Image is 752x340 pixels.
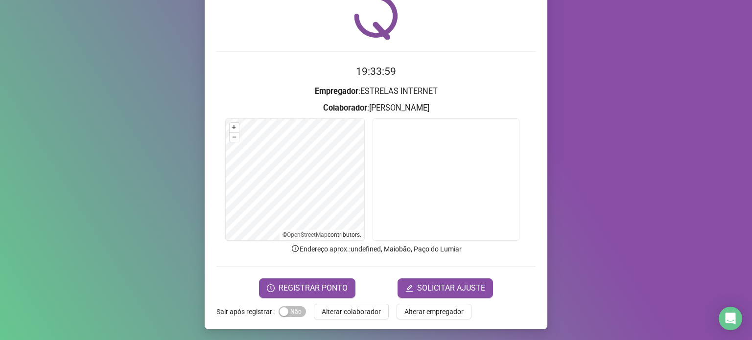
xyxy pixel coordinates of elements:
span: edit [405,284,413,292]
button: REGISTRAR PONTO [259,278,355,298]
span: REGISTRAR PONTO [279,282,348,294]
div: Open Intercom Messenger [719,307,742,330]
time: 19:33:59 [356,66,396,77]
span: Alterar empregador [404,306,464,317]
button: – [230,133,239,142]
strong: Empregador [315,87,358,96]
span: SOLICITAR AJUSTE [417,282,485,294]
span: info-circle [291,244,300,253]
li: © contributors. [282,231,361,238]
button: editSOLICITAR AJUSTE [398,278,493,298]
strong: Colaborador [323,103,367,113]
h3: : [PERSON_NAME] [216,102,536,114]
button: + [230,123,239,132]
button: Alterar empregador [397,304,471,319]
span: clock-circle [267,284,275,292]
button: Alterar colaborador [314,304,389,319]
h3: : ESTRELAS INTERNET [216,85,536,98]
a: OpenStreetMap [287,231,328,238]
span: Alterar colaborador [322,306,381,317]
label: Sair após registrar [216,304,279,319]
p: Endereço aprox. : undefined, Maiobão, Paço do Lumiar [216,244,536,254]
